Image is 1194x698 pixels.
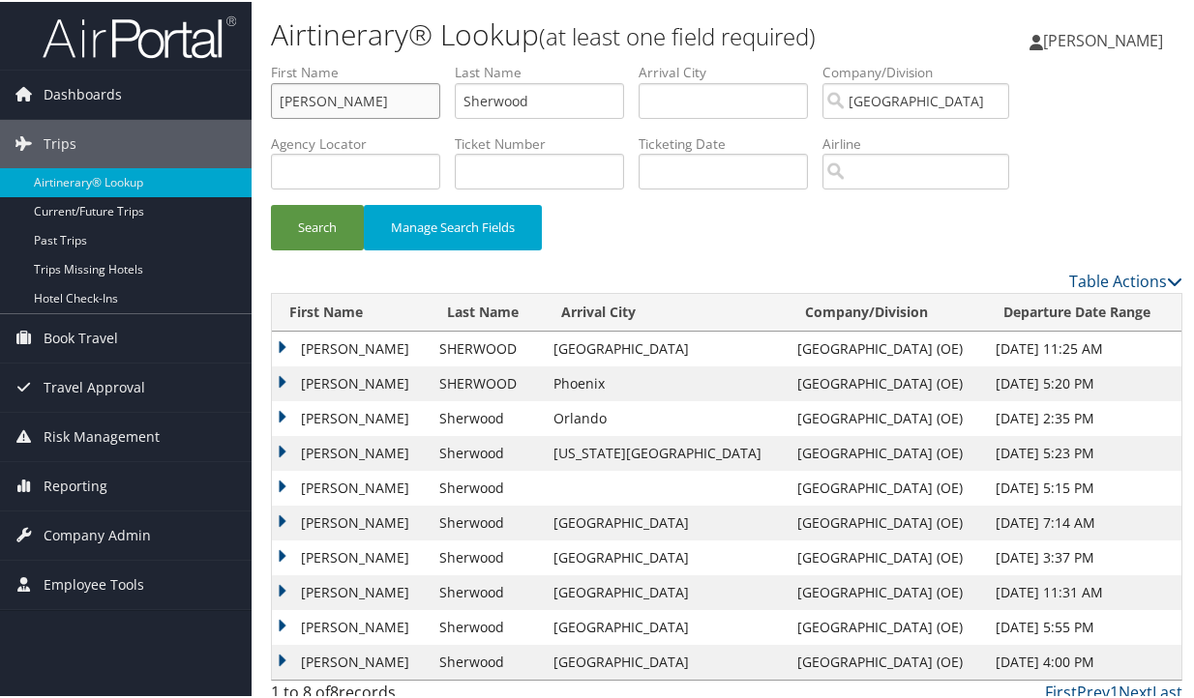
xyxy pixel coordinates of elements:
td: Sherwood [430,608,544,643]
td: [DATE] 11:31 AM [986,573,1181,608]
td: [DATE] 7:14 AM [986,504,1181,538]
td: [PERSON_NAME] [272,504,430,538]
td: Orlando [544,399,788,434]
td: [US_STATE][GEOGRAPHIC_DATA] [544,434,788,469]
label: First Name [271,61,455,80]
td: [GEOGRAPHIC_DATA] (OE) [788,469,986,504]
button: Search [271,203,364,248]
td: SHERWOOD [430,364,544,399]
button: Manage Search Fields [364,203,542,248]
td: [GEOGRAPHIC_DATA] [544,330,788,364]
td: [DATE] 5:55 PM [986,608,1181,643]
td: [GEOGRAPHIC_DATA] [544,643,788,678]
td: [GEOGRAPHIC_DATA] (OE) [788,573,986,608]
td: [DATE] 11:25 AM [986,330,1181,364]
td: [GEOGRAPHIC_DATA] (OE) [788,608,986,643]
span: Trips [44,118,76,166]
td: [GEOGRAPHIC_DATA] (OE) [788,434,986,469]
label: Agency Locator [271,132,455,152]
td: Sherwood [430,573,544,608]
th: Departure Date Range: activate to sort column ascending [986,292,1181,330]
td: [DATE] 3:37 PM [986,538,1181,573]
td: [PERSON_NAME] [272,573,430,608]
th: Last Name: activate to sort column ascending [430,292,544,330]
td: Sherwood [430,504,544,538]
td: [PERSON_NAME] [272,608,430,643]
td: [PERSON_NAME] [272,538,430,573]
th: Company/Division [788,292,986,330]
a: Table Actions [1069,269,1182,290]
td: Sherwood [430,469,544,504]
label: Airline [822,132,1024,152]
span: Dashboards [44,69,122,117]
td: [GEOGRAPHIC_DATA] [544,573,788,608]
td: [GEOGRAPHIC_DATA] [544,538,788,573]
span: Employee Tools [44,559,144,607]
label: Company/Division [822,61,1024,80]
label: Last Name [455,61,639,80]
td: [GEOGRAPHIC_DATA] [544,608,788,643]
td: [GEOGRAPHIC_DATA] (OE) [788,538,986,573]
td: [PERSON_NAME] [272,469,430,504]
td: [GEOGRAPHIC_DATA] (OE) [788,364,986,399]
span: Risk Management [44,411,160,459]
label: Ticket Number [455,132,639,152]
td: [PERSON_NAME] [272,364,430,399]
td: [GEOGRAPHIC_DATA] (OE) [788,643,986,678]
td: [DATE] 5:23 PM [986,434,1181,469]
td: [GEOGRAPHIC_DATA] [544,504,788,538]
td: [GEOGRAPHIC_DATA] (OE) [788,399,986,434]
td: [GEOGRAPHIC_DATA] (OE) [788,330,986,364]
td: Sherwood [430,434,544,469]
td: [DATE] 4:00 PM [986,643,1181,678]
td: Phoenix [544,364,788,399]
td: [DATE] 5:20 PM [986,364,1181,399]
span: Company Admin [44,509,151,558]
span: Travel Approval [44,362,145,410]
th: First Name: activate to sort column ascending [272,292,430,330]
td: Sherwood [430,643,544,678]
img: airportal-logo.png [43,13,236,58]
td: Sherwood [430,399,544,434]
td: [GEOGRAPHIC_DATA] (OE) [788,504,986,538]
td: [PERSON_NAME] [272,434,430,469]
td: Sherwood [430,538,544,573]
td: [DATE] 2:35 PM [986,399,1181,434]
small: (at least one field required) [539,18,816,50]
td: [PERSON_NAME] [272,330,430,364]
label: Ticketing Date [639,132,822,152]
th: Arrival City: activate to sort column ascending [544,292,788,330]
td: [PERSON_NAME] [272,399,430,434]
td: SHERWOOD [430,330,544,364]
h1: Airtinerary® Lookup [271,13,879,53]
span: Book Travel [44,312,118,361]
span: [PERSON_NAME] [1043,28,1163,49]
label: Arrival City [639,61,822,80]
a: [PERSON_NAME] [1030,10,1182,68]
td: [PERSON_NAME] [272,643,430,678]
span: Reporting [44,460,107,509]
td: [DATE] 5:15 PM [986,469,1181,504]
